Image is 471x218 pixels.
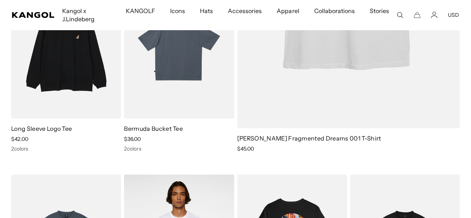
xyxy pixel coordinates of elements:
a: Bermuda Bucket Tee [124,125,183,132]
span: $45.00 [237,145,254,152]
a: Long Sleeve Logo Tee [11,125,72,132]
span: $36.00 [124,136,141,142]
a: [PERSON_NAME] Fragmented Dreams 001 T-Shirt [237,135,381,142]
div: 2 colors [124,145,234,152]
div: 2 colors [11,145,121,152]
button: Cart [414,12,420,18]
a: Account [431,12,437,18]
span: $42.00 [11,136,28,142]
a: Kangol [12,12,55,18]
button: USD [448,12,459,18]
summary: Search here [397,12,403,18]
